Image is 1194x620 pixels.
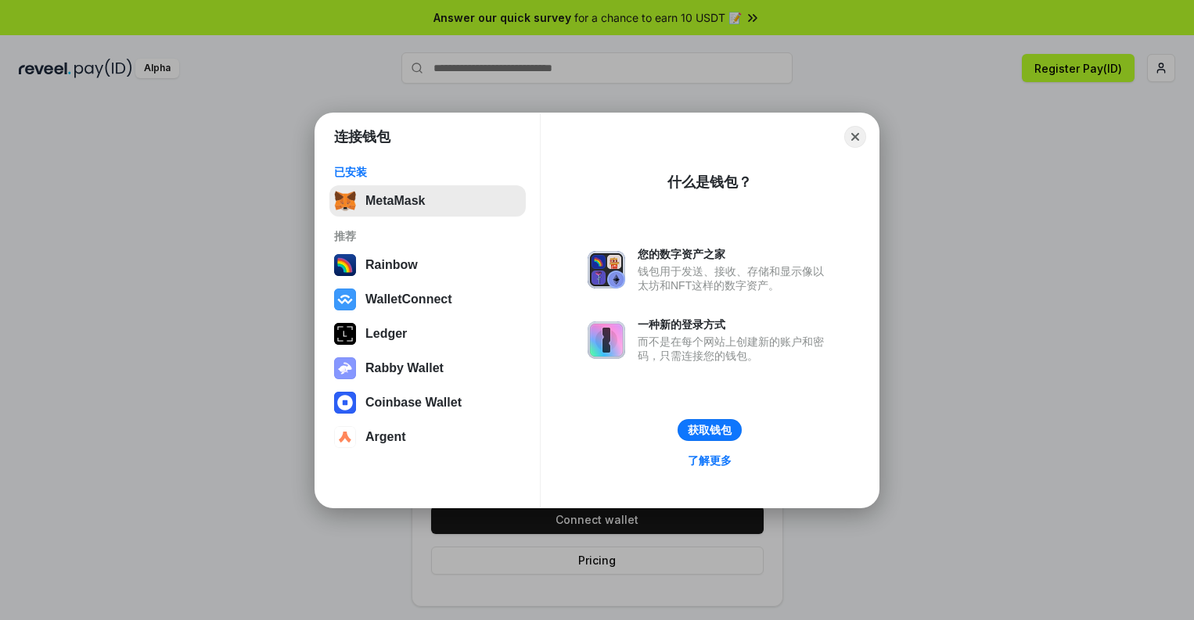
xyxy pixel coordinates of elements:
button: Rabby Wallet [329,353,526,384]
div: MetaMask [365,194,425,208]
a: 了解更多 [678,450,741,471]
h1: 连接钱包 [334,127,390,146]
button: MetaMask [329,185,526,217]
button: 获取钱包 [678,419,742,441]
button: Close [844,126,866,148]
div: 钱包用于发送、接收、存储和显示像以太坊和NFT这样的数字资产。 [638,264,832,292]
img: svg+xml,%3Csvg%20width%3D%22120%22%20height%3D%22120%22%20viewBox%3D%220%200%20120%20120%22%20fil... [334,254,356,276]
div: Rainbow [365,258,418,272]
div: 已安装 [334,165,521,179]
button: WalletConnect [329,284,526,315]
img: svg+xml,%3Csvg%20xmlns%3D%22http%3A%2F%2Fwww.w3.org%2F2000%2Fsvg%22%20fill%3D%22none%22%20viewBox... [334,357,356,379]
div: 而不是在每个网站上创建新的账户和密码，只需连接您的钱包。 [638,335,832,363]
button: Argent [329,421,526,453]
div: Argent [365,430,406,444]
div: 获取钱包 [688,423,732,437]
img: svg+xml,%3Csvg%20xmlns%3D%22http%3A%2F%2Fwww.w3.org%2F2000%2Fsvg%22%20fill%3D%22none%22%20viewBox... [588,251,625,288]
div: 您的数字资产之家 [638,247,832,261]
img: svg+xml,%3Csvg%20xmlns%3D%22http%3A%2F%2Fwww.w3.org%2F2000%2Fsvg%22%20width%3D%2228%22%20height%3... [334,323,356,345]
img: svg+xml,%3Csvg%20fill%3D%22none%22%20height%3D%2233%22%20viewBox%3D%220%200%2035%2033%22%20width%... [334,190,356,212]
div: Rabby Wallet [365,361,444,375]
img: svg+xml,%3Csvg%20width%3D%2228%22%20height%3D%2228%22%20viewBox%3D%220%200%2028%2028%22%20fill%3D... [334,288,356,310]
img: svg+xml,%3Csvg%20xmlns%3D%22http%3A%2F%2Fwww.w3.org%2F2000%2Fsvg%22%20fill%3D%22none%22%20viewBox... [588,321,625,359]
div: Ledger [365,327,407,341]
div: 了解更多 [688,453,732,468]
div: 什么是钱包？ [667,173,752,192]
button: Coinbase Wallet [329,387,526,418]
img: svg+xml,%3Csvg%20width%3D%2228%22%20height%3D%2228%22%20viewBox%3D%220%200%2028%2028%22%20fill%3D... [334,392,356,414]
div: WalletConnect [365,292,452,306]
button: Rainbow [329,249,526,281]
div: Coinbase Wallet [365,396,462,410]
button: Ledger [329,318,526,349]
img: svg+xml,%3Csvg%20width%3D%2228%22%20height%3D%2228%22%20viewBox%3D%220%200%2028%2028%22%20fill%3D... [334,426,356,448]
div: 推荐 [334,229,521,243]
div: 一种新的登录方式 [638,317,832,332]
